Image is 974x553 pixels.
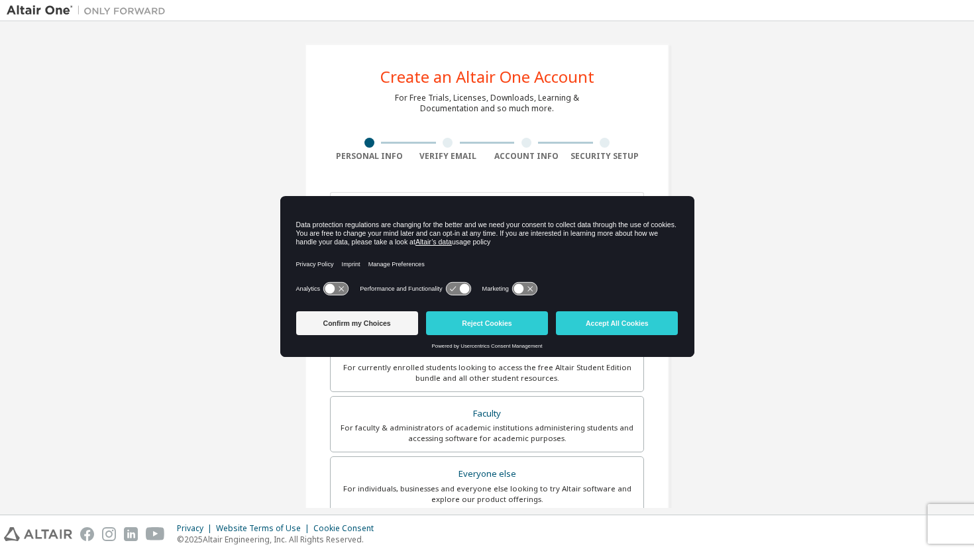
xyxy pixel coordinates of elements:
div: Create an Altair One Account [380,69,594,85]
div: For faculty & administrators of academic institutions administering students and accessing softwa... [339,423,635,444]
div: Verify Email [409,151,488,162]
img: Altair One [7,4,172,17]
div: Cookie Consent [313,523,382,534]
div: Website Terms of Use [216,523,313,534]
div: Everyone else [339,465,635,483]
div: Security Setup [566,151,645,162]
div: For Free Trials, Licenses, Downloads, Learning & Documentation and so much more. [395,93,579,114]
img: altair_logo.svg [4,527,72,541]
img: youtube.svg [146,527,165,541]
div: Account Info [487,151,566,162]
img: facebook.svg [80,527,94,541]
div: Faculty [339,405,635,423]
p: © 2025 Altair Engineering, Inc. All Rights Reserved. [177,534,382,545]
div: For individuals, businesses and everyone else looking to try Altair software and explore our prod... [339,483,635,505]
div: For currently enrolled students looking to access the free Altair Student Edition bundle and all ... [339,362,635,383]
div: Privacy [177,523,216,534]
img: linkedin.svg [124,527,138,541]
div: Personal Info [330,151,409,162]
img: instagram.svg [102,527,116,541]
